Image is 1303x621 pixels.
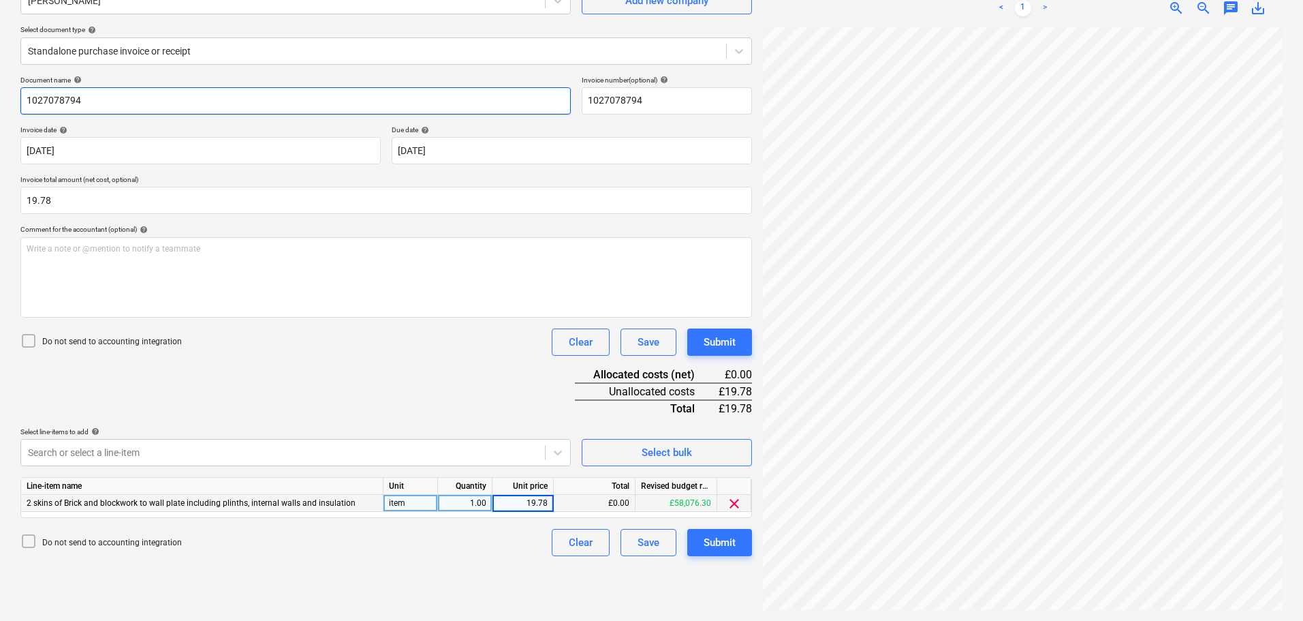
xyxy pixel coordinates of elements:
div: Invoice number (optional) [582,76,752,85]
button: Save [621,529,676,556]
div: 1.00 [443,495,486,512]
div: Document name [20,76,571,85]
div: Select document type [20,25,752,34]
div: Clear [569,333,593,351]
div: Save [638,534,659,551]
iframe: Chat Widget [1235,556,1303,621]
div: Due date [392,125,752,134]
div: Select line-items to add [20,427,571,436]
button: Select bulk [582,439,752,466]
p: Invoice total amount (net cost, optional) [20,175,752,187]
div: Save [638,333,659,351]
div: Submit [704,534,736,551]
span: help [57,126,67,134]
div: £19.78 [717,383,752,400]
span: help [137,226,148,234]
button: Clear [552,329,610,356]
span: help [89,427,99,436]
div: Quantity [438,478,492,495]
span: help [85,26,96,34]
input: Invoice number [582,87,752,115]
button: Save [621,329,676,356]
div: Allocated costs (net) [575,367,717,383]
span: help [71,76,82,84]
div: Select bulk [642,444,692,461]
div: Unit price [492,478,554,495]
div: Total [575,400,717,416]
div: £19.78 [717,400,752,416]
input: Document name [20,87,571,115]
input: Invoice date not specified [20,137,381,164]
div: item [383,495,438,512]
div: £58,076.30 [635,495,717,512]
span: help [418,126,429,134]
button: Submit [687,529,752,556]
div: Unallocated costs [575,383,717,400]
div: Submit [704,333,736,351]
div: Line-item name [21,478,383,495]
div: Revised budget remaining [635,478,717,495]
div: Unit [383,478,438,495]
p: Do not send to accounting integration [42,336,182,348]
button: Clear [552,529,610,556]
div: Comment for the accountant (optional) [20,225,752,234]
div: £0.00 [717,367,752,383]
button: Submit [687,329,752,356]
div: £0.00 [554,495,635,512]
span: 2 skins of Brick and blockwork to wall plate including plinths, internal walls and insulation [27,498,356,508]
p: Do not send to accounting integration [42,537,182,549]
input: Invoice total amount (net cost, optional) [20,187,752,214]
div: Invoice date [20,125,381,134]
input: Due date not specified [392,137,752,164]
div: Total [554,478,635,495]
span: clear [726,496,742,512]
div: Clear [569,534,593,551]
span: help [657,76,668,84]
